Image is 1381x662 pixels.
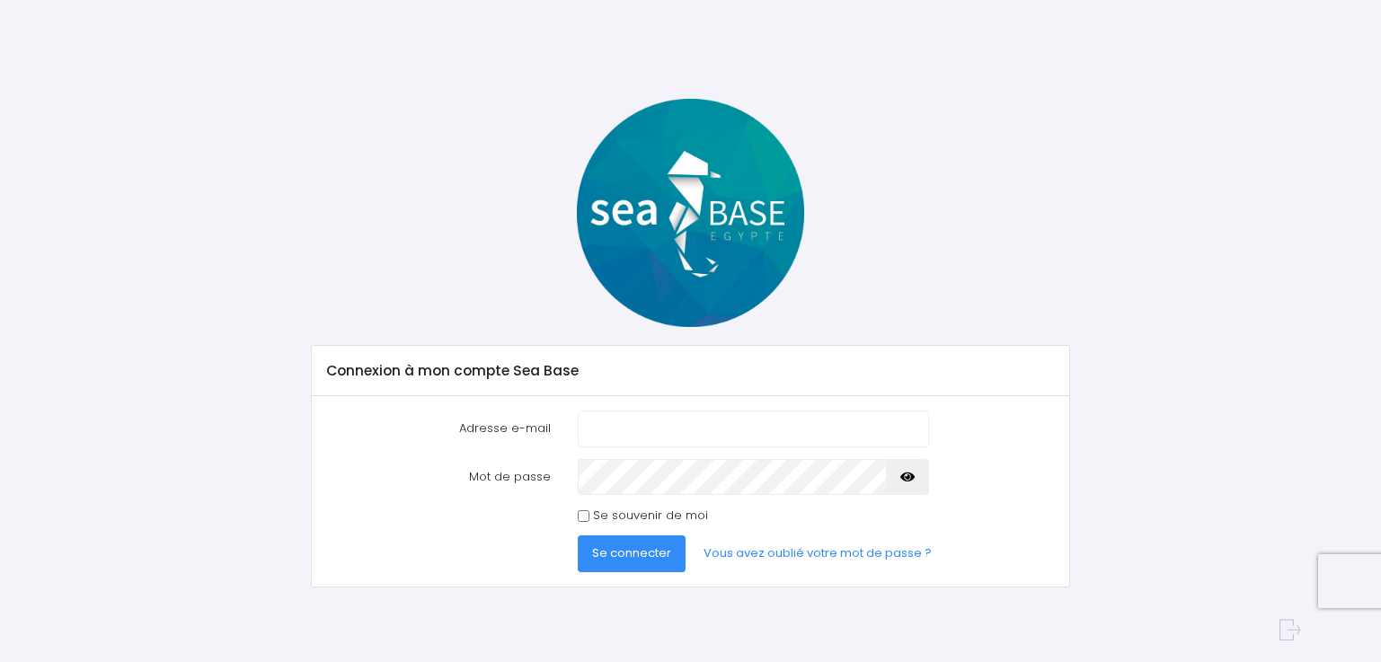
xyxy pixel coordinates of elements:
div: Connexion à mon compte Sea Base [312,346,1069,396]
label: Mot de passe [313,459,564,495]
label: Adresse e-mail [313,410,564,446]
a: Vous avez oublié votre mot de passe ? [689,535,946,571]
span: Se connecter [592,544,671,561]
label: Se souvenir de moi [593,507,708,525]
button: Se connecter [578,535,686,571]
